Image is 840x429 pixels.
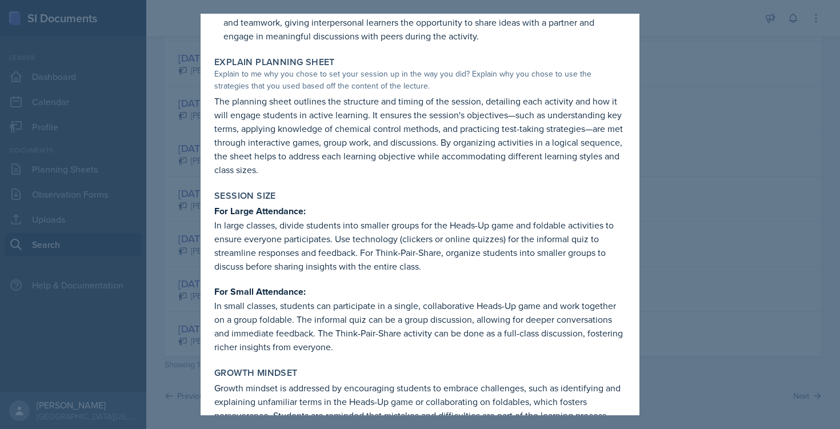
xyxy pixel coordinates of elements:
p: In large classes, divide students into smaller groups for the Heads-Up game and foldable activiti... [214,218,626,273]
label: Explain Planning Sheet [214,57,335,68]
label: Session Size [214,190,276,202]
strong: For Large Attendance: [214,205,306,218]
p: In small classes, students can participate in a single, collaborative Heads-Up game and work toge... [214,299,626,354]
p: The planning sheet outlines the structure and timing of the session, detailing each activity and ... [214,94,626,177]
strong: For Small Attendance: [214,285,306,298]
label: Growth Mindset [214,367,298,379]
div: Explain to me why you chose to set your session up in the way you did? Explain why you chose to u... [214,68,626,92]
p: : The Think-Pair-Share format promotes collaboration and teamwork, giving interpersonal learners ... [223,1,626,43]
